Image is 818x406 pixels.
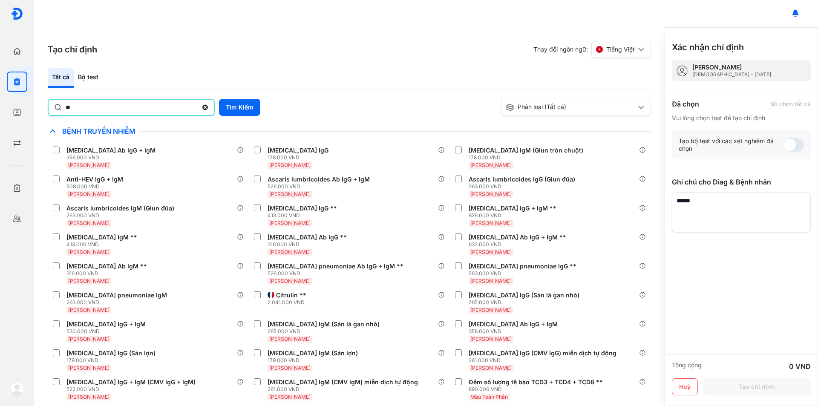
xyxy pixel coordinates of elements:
div: [MEDICAL_DATA] IgG (CMV IgG) miễn dịch tự động [469,349,616,357]
button: Tạo chỉ định [703,378,811,395]
div: 413.000 VND [268,212,340,219]
span: [PERSON_NAME] [470,365,512,371]
span: [PERSON_NAME] [470,307,512,313]
div: [MEDICAL_DATA] IgG + IgM ** [469,204,556,212]
span: [PERSON_NAME] [269,191,311,197]
div: [MEDICAL_DATA] Ab IgG + IgM [469,320,558,328]
div: [MEDICAL_DATA] Ab IgG + IgM [66,147,156,154]
span: [PERSON_NAME] [269,394,311,400]
div: 632.000 VND [469,241,570,248]
div: 530.000 VND [66,328,149,335]
span: [PERSON_NAME] [68,162,109,168]
div: [MEDICAL_DATA] pneumoniae IgM [66,291,167,299]
span: [PERSON_NAME] [68,365,109,371]
div: 356.000 VND [66,154,159,161]
span: [PERSON_NAME] [68,191,109,197]
span: [PERSON_NAME] [269,220,311,226]
img: logo [10,382,24,396]
div: Ascaris lumbricoides IgG (Giun đũa) [469,176,575,183]
div: [MEDICAL_DATA] IgM (CMV IgM) miễn dịch tự động [268,378,418,386]
span: [PERSON_NAME] [470,278,512,284]
div: 358.000 VND [469,328,561,335]
div: Phân loại (Tất cả) [506,103,636,112]
div: [PERSON_NAME] [692,63,771,71]
span: [PERSON_NAME] [269,365,311,371]
button: Tìm Kiếm [219,99,260,116]
span: [PERSON_NAME] [470,249,512,255]
div: 179.000 VND [66,357,159,364]
span: Bệnh Truyền Nhiễm [58,127,140,135]
span: [PERSON_NAME] [470,191,512,197]
span: [PERSON_NAME] [470,220,512,226]
div: 263.000 VND [66,212,178,219]
span: [PERSON_NAME] [269,162,311,168]
div: Vui lòng chọn test để tạo chỉ định [672,114,811,122]
div: [MEDICAL_DATA] IgG (Sán lợn) [66,349,156,357]
div: Tạo bộ test với các xét nghiệm đã chọn [679,137,783,153]
div: [MEDICAL_DATA] IgG (Sán lá gan nhỏ) [469,291,579,299]
div: 316.000 VND [66,270,150,277]
div: [MEDICAL_DATA] IgM (Sán lợn) [268,349,358,357]
div: [MEDICAL_DATA] IgG ** [268,204,337,212]
div: 0 VND [789,361,811,371]
div: Ghi chú cho Diag & Bệnh nhân [672,177,811,187]
div: 178.000 VND [268,154,332,161]
div: Tất cả [48,68,74,88]
span: [PERSON_NAME] [68,307,109,313]
div: [MEDICAL_DATA] Ab IgG ** [268,233,347,241]
div: 413.000 VND [66,241,141,248]
span: [PERSON_NAME] [269,278,311,284]
div: [MEDICAL_DATA] pneumoniae Ab IgG + IgM ** [268,262,403,270]
div: [MEDICAL_DATA] IgM (Giun tròn chuột) [469,147,583,154]
div: Tổng cộng [672,361,702,371]
div: Citrulin ** [276,291,306,299]
div: 2.041.000 VND [268,299,310,306]
div: [DEMOGRAPHIC_DATA] - [DATE] [692,71,771,78]
div: 178.000 VND [469,154,587,161]
div: 890.000 VND [469,386,606,393]
div: 526.000 VND [268,270,407,277]
h3: Tạo chỉ định [48,43,97,55]
div: 526.000 VND [268,183,373,190]
div: [MEDICAL_DATA] Ab IgG + IgM ** [469,233,566,241]
div: Đếm số lượng tế bào TCD3 + TCD4 + TCD8 ** [469,378,603,386]
div: 508.000 VND [66,183,127,190]
div: 263.000 VND [66,299,170,306]
span: [PERSON_NAME] [269,336,311,342]
span: [PERSON_NAME] [470,336,512,342]
div: 261.000 VND [469,357,620,364]
div: Bỏ chọn tất cả [770,100,811,108]
span: [PERSON_NAME] [68,220,109,226]
div: 261.000 VND [268,386,421,393]
div: [MEDICAL_DATA] IgG [268,147,328,154]
span: [PERSON_NAME] [68,249,109,255]
div: 179.000 VND [268,357,361,364]
span: Máu Toàn Phần [470,394,508,400]
div: Thay đổi ngôn ngữ: [533,41,651,58]
div: [MEDICAL_DATA] IgM (Sán lá gan nhỏ) [268,320,380,328]
div: Ascaris lumbricoides Ab IgG + IgM [268,176,370,183]
div: [MEDICAL_DATA] IgG + IgM (CMV IgG + IgM) [66,378,196,386]
div: [MEDICAL_DATA] pneumoniae IgG ** [469,262,576,270]
div: Ascaris lumbricoides IgM (Giun đũa) [66,204,174,212]
div: [MEDICAL_DATA] IgM ** [66,233,137,241]
span: [PERSON_NAME] [68,336,109,342]
div: [MEDICAL_DATA] Ab IgM ** [66,262,147,270]
span: Tiếng Việt [606,46,635,53]
div: 316.000 VND [268,241,350,248]
div: 522.000 VND [66,386,199,393]
div: 265.000 VND [268,328,383,335]
div: 263.000 VND [469,270,580,277]
span: [PERSON_NAME] [470,162,512,168]
div: Đã chọn [672,99,699,109]
div: Bộ test [74,68,103,88]
div: [MEDICAL_DATA] IgG + IgM [66,320,146,328]
img: logo [11,7,23,20]
h3: Xác nhận chỉ định [672,41,744,53]
span: [PERSON_NAME] [68,394,109,400]
div: Anti-HEV IgG + IgM [66,176,123,183]
span: [PERSON_NAME] [68,278,109,284]
div: 265.000 VND [469,299,583,306]
button: Huỷ [672,378,698,395]
div: 826.000 VND [469,212,560,219]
